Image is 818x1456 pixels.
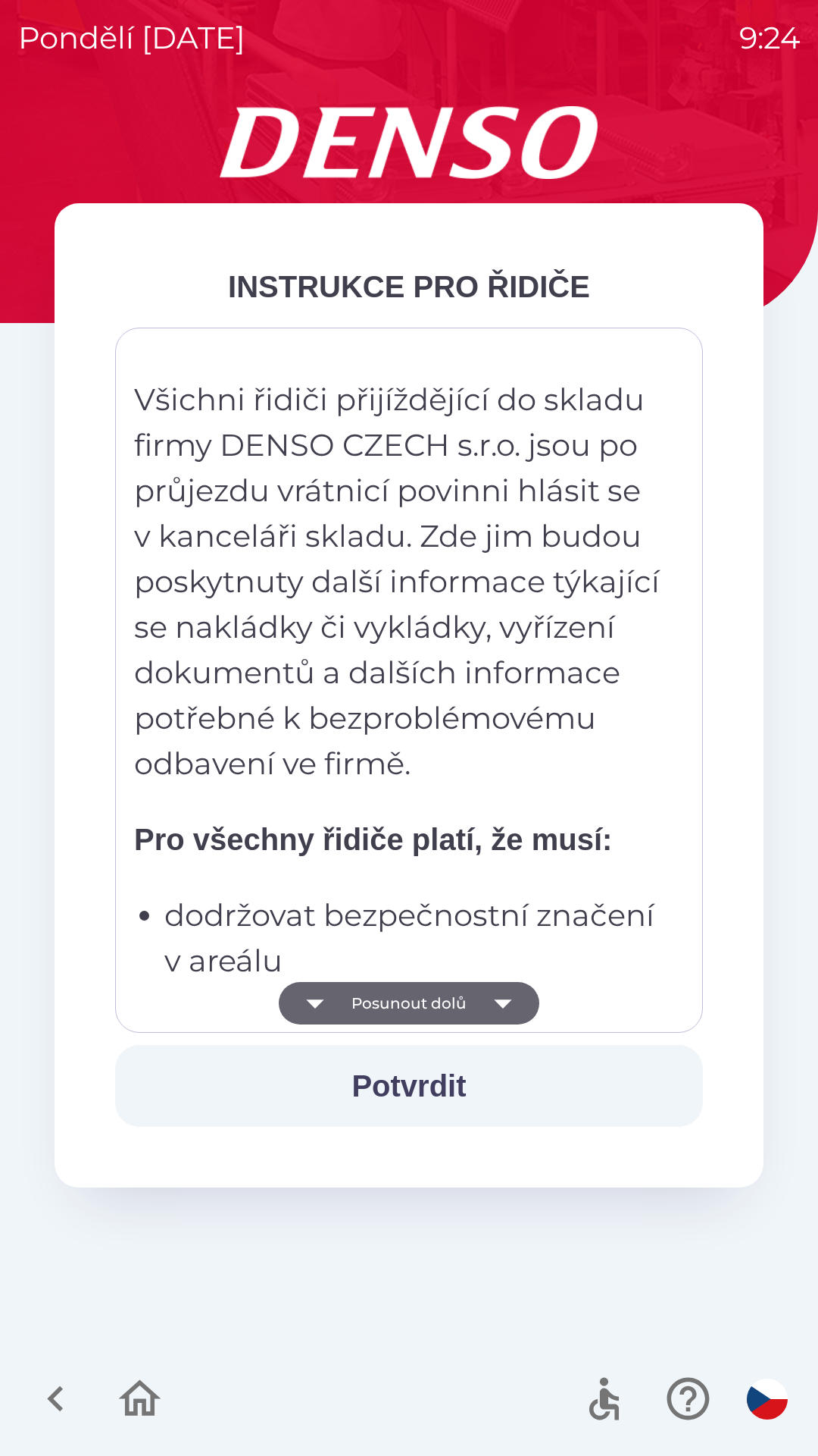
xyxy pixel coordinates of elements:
strong: Pro všechny řidiče platí, že musí: [134,823,612,856]
img: cs flag [747,1379,788,1420]
button: Posunout dolů [279,982,539,1025]
p: dodržovat bezpečnostní značení v areálu [164,893,663,984]
button: Potvrdit [115,1045,703,1127]
p: pondělí [DATE] [18,15,245,61]
p: 9:24 [739,15,800,61]
div: INSTRUKCE PRO ŘIDIČE [115,264,703,309]
img: Logo [55,106,763,179]
p: Všichni řidiči přijíždějící do skladu firmy DENSO CZECH s.r.o. jsou po průjezdu vrátnicí povinni ... [134,377,663,786]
